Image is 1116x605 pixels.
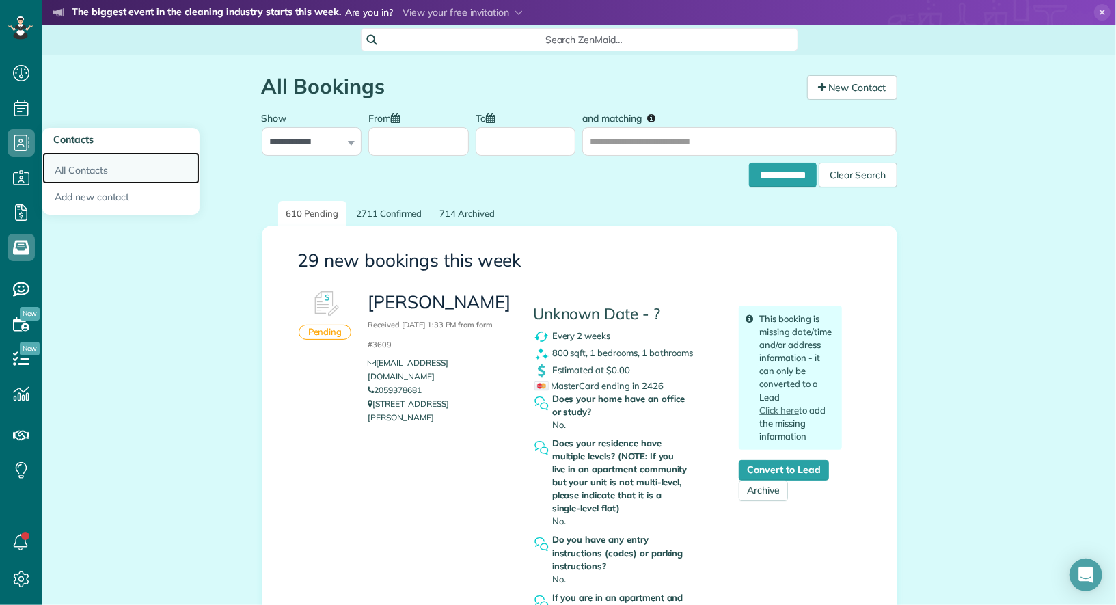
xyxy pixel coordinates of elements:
a: 2711 Confirmed [348,201,430,226]
p: [STREET_ADDRESS][PERSON_NAME] [368,397,512,425]
img: question_symbol_icon-fa7b350da2b2fea416cef77984ae4cf4944ea5ab9e3d5925827a5d6b7129d3f6.png [533,395,550,412]
span: Every 2 weeks [552,330,611,341]
span: New [20,342,40,355]
span: Are you in? [345,5,394,21]
a: [EMAIL_ADDRESS][DOMAIN_NAME] [368,358,448,381]
span: New [20,307,40,321]
h3: [PERSON_NAME] [368,293,512,351]
a: 610 Pending [278,201,347,226]
span: No. [552,515,566,526]
a: 714 Archived [432,201,504,226]
img: question_symbol_icon-fa7b350da2b2fea416cef77984ae4cf4944ea5ab9e3d5925827a5d6b7129d3f6.png [533,440,550,457]
span: Estimated at $0.00 [552,364,630,375]
strong: Does your residence have multiple levels? (NOTE: If you live in an apartment community but your u... [552,437,690,515]
label: and matching [582,105,665,130]
a: Add new contact [42,184,200,215]
label: To [476,105,502,130]
strong: The biggest event in the cleaning industry starts this week. [72,5,341,21]
small: Received [DATE] 1:33 PM from form #3609 [368,320,493,349]
li: The world’s leading virtual event for cleaning business owners. [53,23,601,41]
a: Click here [759,405,799,416]
img: dollar_symbol_icon-bd8a6898b2649ec353a9eba708ae97d8d7348bddd7d2aed9b7e4bf5abd9f4af5.png [533,362,550,379]
a: Convert to Lead [739,460,828,481]
strong: Do you have any entry instructions (codes) or parking instructions? [552,533,690,572]
strong: Does your home have an office or study? [552,392,690,418]
img: Booking #606449 [305,284,346,325]
span: Contacts [53,133,94,146]
img: recurrence_symbol_icon-7cc721a9f4fb8f7b0289d3d97f09a2e367b638918f1a67e51b1e7d8abe5fb8d8.png [533,328,550,345]
img: question_symbol_icon-fa7b350da2b2fea416cef77984ae4cf4944ea5ab9e3d5925827a5d6b7129d3f6.png [533,536,550,553]
span: No. [552,419,566,430]
span: 800 sqft, 1 bedrooms, 1 bathrooms [552,347,694,358]
h1: All Bookings [262,75,797,98]
h4: Unknown Date - ? [533,306,719,323]
a: All Contacts [42,152,200,184]
h3: 29 new bookings this week [298,251,861,271]
img: clean_symbol_icon-dd072f8366c07ea3eb8378bb991ecd12595f4b76d916a6f83395f9468ae6ecae.png [533,345,550,362]
a: Clear Search [819,165,897,176]
div: Clear Search [819,163,897,187]
label: From [368,105,407,130]
span: No. [552,574,566,584]
div: This booking is missing date/time and/or address information - it can only be converted to a Lead... [739,306,842,450]
a: New Contact [807,75,897,100]
div: Pending [299,325,352,340]
a: 2059378681 [368,385,422,395]
div: Open Intercom Messenger [1070,559,1102,591]
span: MasterCard ending in 2426 [534,380,664,391]
a: Archive [739,481,788,501]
